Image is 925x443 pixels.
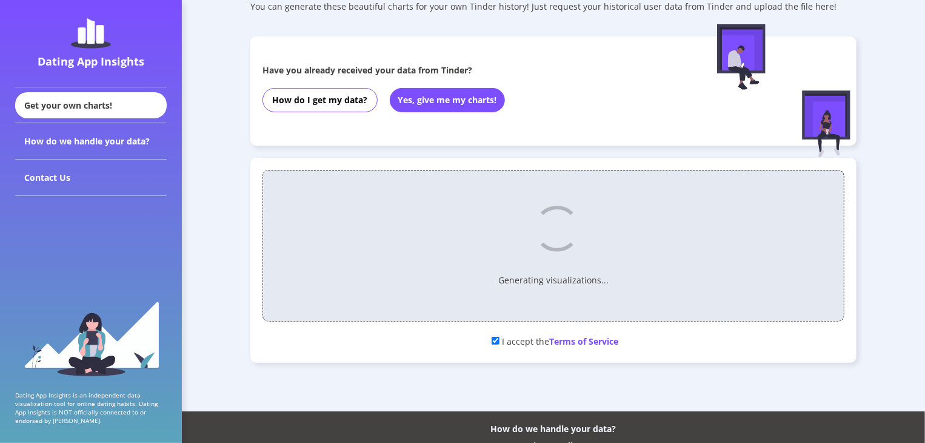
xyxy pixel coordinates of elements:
div: How do we handle your data? [491,423,616,435]
img: female-figure-sitting.afd5d174.svg [802,90,850,158]
span: Terms of Service [550,336,619,347]
div: Dating App Insights [18,54,164,69]
div: Have you already received your data from Tinder? [262,64,670,76]
img: dating-app-insights-logo.5abe6921.svg [71,18,111,49]
img: sidebar_girl.91b9467e.svg [23,300,159,376]
div: I accept the [262,331,844,351]
button: How do I get my data? [262,88,378,112]
div: Get your own charts! [15,92,167,118]
div: You can generate these beautiful charts for your own Tinder history! Just request your historical... [250,1,857,12]
div: How do we handle your data? [15,123,167,160]
p: Generating visualizations... [498,274,609,286]
img: male-figure-sitting.c9faa881.svg [717,24,766,90]
p: Dating App Insights is an independent data visualization tool for online dating habits. Dating Ap... [15,391,167,425]
div: Contact Us [15,160,167,196]
button: Yes, give me my charts! [390,88,505,112]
